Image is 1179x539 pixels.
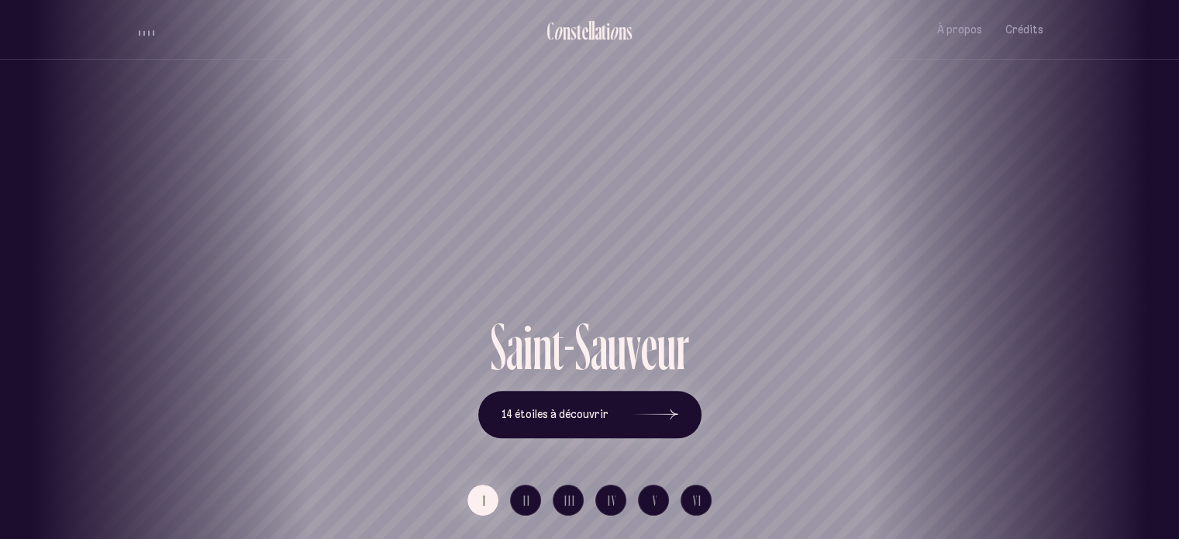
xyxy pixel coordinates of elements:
button: V [638,485,669,516]
div: a [506,313,523,379]
div: e [581,18,588,43]
div: n [619,18,626,43]
div: C [546,18,553,43]
div: u [608,313,626,379]
div: i [606,18,610,43]
div: s [626,18,633,43]
span: II [523,494,531,507]
span: À propos [937,23,982,36]
div: a [595,18,602,43]
span: Crédits [1005,23,1043,36]
div: a [591,313,608,379]
span: VI [693,494,702,507]
button: volume audio [136,22,157,38]
div: - [564,313,575,379]
div: t [552,313,564,379]
button: VI [681,485,712,516]
span: I [483,494,487,507]
button: Crédits [1005,12,1043,48]
div: n [533,313,552,379]
div: S [575,313,591,379]
div: l [588,18,591,43]
span: IV [608,494,617,507]
span: 14 étoiles à découvrir [502,408,608,421]
button: 14 étoiles à découvrir [478,391,702,439]
button: II [510,485,541,516]
div: n [563,18,571,43]
div: i [523,313,533,379]
div: s [571,18,577,43]
div: l [591,18,595,43]
div: o [553,18,563,43]
div: r [676,313,689,379]
span: V [653,494,658,507]
button: IV [595,485,626,516]
button: À propos [937,12,982,48]
button: III [553,485,584,516]
div: S [491,313,506,379]
div: o [609,18,619,43]
div: u [657,313,676,379]
div: e [641,313,657,379]
div: t [577,18,581,43]
div: t [602,18,606,43]
div: v [626,313,641,379]
button: I [467,485,498,516]
span: III [564,494,576,507]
